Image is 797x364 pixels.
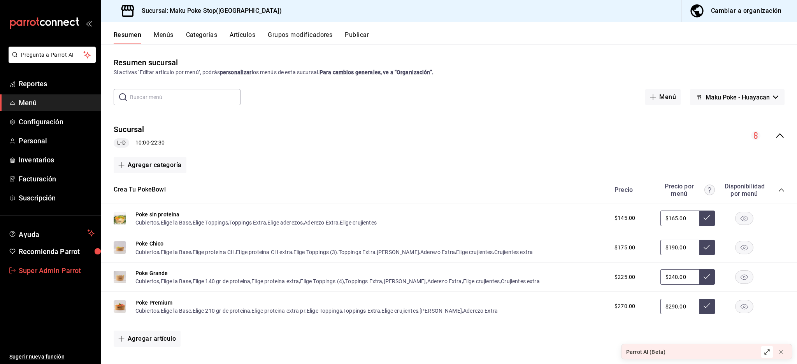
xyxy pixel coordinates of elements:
[114,271,126,283] img: Preview
[339,248,376,256] button: Toppings Extra
[114,68,785,77] div: Si activas ‘Editar artículo por menú’, podrás los menús de esta sucursal.
[114,31,797,44] div: navigation tabs
[340,219,376,226] button: Elige crujientes
[320,69,434,75] strong: Para cambios generales, ve a “Organización”.
[251,307,305,315] button: Elige proteina extra pr
[161,277,191,285] button: Elige la Base
[114,124,144,135] button: Sucursal
[343,307,380,315] button: Toppings Extra
[660,211,699,226] input: Sin ajuste
[463,277,500,285] button: Elige crujientes
[381,307,418,315] button: Elige crujientes
[494,248,533,256] button: Crujientes extra
[230,31,255,44] button: Artículos
[193,277,251,285] button: Elige 140 gr de proteina
[463,307,498,315] button: Aderezo Extra
[135,218,377,226] div: , , , , , ,
[711,5,781,16] div: Cambiar a organización
[114,300,126,313] img: Preview
[19,155,95,165] span: Inventarios
[19,136,95,146] span: Personal
[660,183,715,197] div: Precio por menú
[114,212,126,225] img: Preview
[114,57,178,68] div: Resumen sucursal
[135,299,172,307] button: Poke Premium
[114,185,166,194] button: Crea Tu PokeBowl
[778,187,785,193] button: collapse-category-row
[154,31,173,44] button: Menús
[384,277,426,285] button: [PERSON_NAME]
[220,69,252,75] strong: personalizar
[19,98,95,108] span: Menú
[114,331,181,347] button: Agregar artículo
[427,277,462,285] button: Aderezo Extra
[21,51,84,59] span: Pregunta a Parrot AI
[420,307,462,315] button: [PERSON_NAME]
[377,248,419,256] button: [PERSON_NAME]
[345,31,369,44] button: Publicar
[690,89,785,105] button: Maku Poke - Huayacan
[193,307,251,315] button: Elige 210 gr de proteina
[135,277,540,285] div: , , , , , , , , ,
[300,277,344,285] button: Elige Toppings (4)
[135,6,282,16] h3: Sucursal: Maku Poke Stop([GEOGRAPHIC_DATA])
[135,307,159,315] button: Cubiertos
[19,193,95,203] span: Suscripción
[19,117,95,127] span: Configuración
[101,118,797,154] div: collapse-menu-row
[114,241,126,254] img: Preview
[456,248,493,256] button: Elige crujientes
[304,219,339,226] button: Aderezo Extra
[130,89,241,105] input: Buscar menú
[229,219,266,226] button: Toppings Extra
[114,138,165,148] div: 10:00 - 22:30
[725,183,764,197] div: Disponibilidad por menú
[114,157,186,173] button: Agregar categoría
[135,269,168,277] button: Poke Grande
[114,31,141,44] button: Resumen
[19,174,95,184] span: Facturación
[268,31,332,44] button: Grupos modificadores
[86,20,92,26] button: open_drawer_menu
[135,247,533,256] div: , , , , , , , , ,
[614,302,635,310] span: $270.00
[186,31,218,44] button: Categorías
[660,299,699,314] input: Sin ajuste
[420,248,455,256] button: Aderezo Extra
[161,307,191,315] button: Elige la Base
[607,186,657,193] div: Precio
[135,307,498,315] div: , , , , , , , ,
[135,277,159,285] button: Cubiertos
[19,228,84,238] span: Ayuda
[345,277,382,285] button: Toppings Extra
[9,353,95,361] span: Sugerir nueva función
[114,139,128,147] span: L-D
[193,219,228,226] button: Elige Toppings
[614,244,635,252] span: $175.00
[161,248,191,256] button: Elige la Base
[9,47,96,63] button: Pregunta a Parrot AI
[19,78,95,89] span: Reportes
[645,89,681,105] button: Menú
[19,246,95,257] span: Recomienda Parrot
[626,348,665,356] div: Parrot AI (Beta)
[193,248,235,256] button: Elige proteina CH
[135,240,164,247] button: Poke Chico
[135,248,159,256] button: Cubiertos
[236,248,292,256] button: Elige proteina CH extra
[293,248,337,256] button: Elige Toppings (3)
[19,265,95,276] span: Super Admin Parrot
[501,277,539,285] button: Crujientes extra
[706,94,770,101] span: Maku Poke - Huayacan
[161,219,191,226] button: Elige la Base
[5,56,96,64] a: Pregunta a Parrot AI
[660,240,699,255] input: Sin ajuste
[307,307,342,315] button: Elige Toppings
[614,273,635,281] span: $225.00
[660,269,699,285] input: Sin ajuste
[135,211,180,218] button: Poke sin proteina
[267,219,303,226] button: Elige aderezos
[614,214,635,222] span: $145.00
[251,277,299,285] button: Elige proteina extra
[135,219,159,226] button: Cubiertos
